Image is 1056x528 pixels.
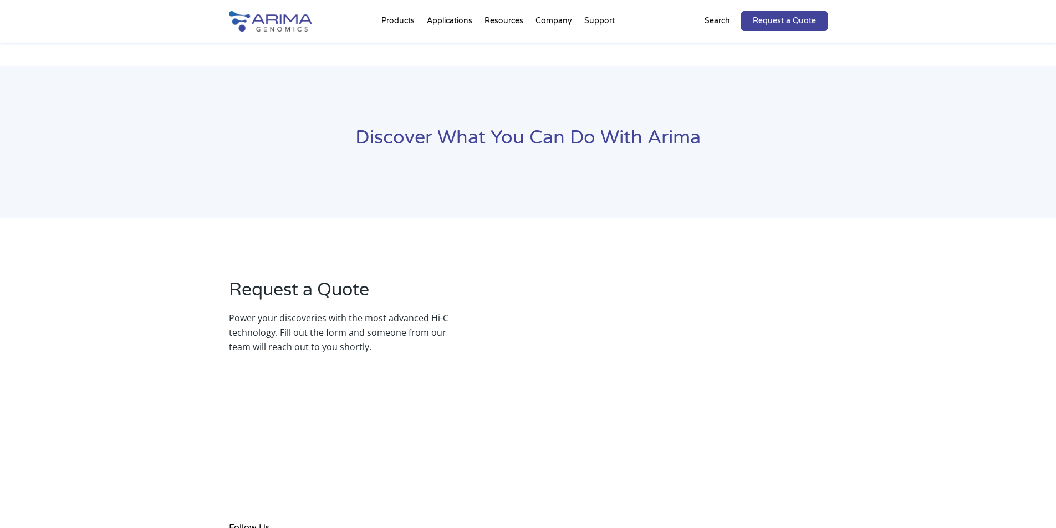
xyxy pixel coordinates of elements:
h1: Discover What You Can Do With Arima [229,125,828,159]
img: Arima-Genomics-logo [229,11,312,32]
p: Power your discoveries with the most advanced Hi-C technology. Fill out the form and someone from... [229,311,448,354]
a: Request a Quote [741,11,828,31]
h2: Request a Quote [229,278,448,311]
p: Search [705,14,730,28]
